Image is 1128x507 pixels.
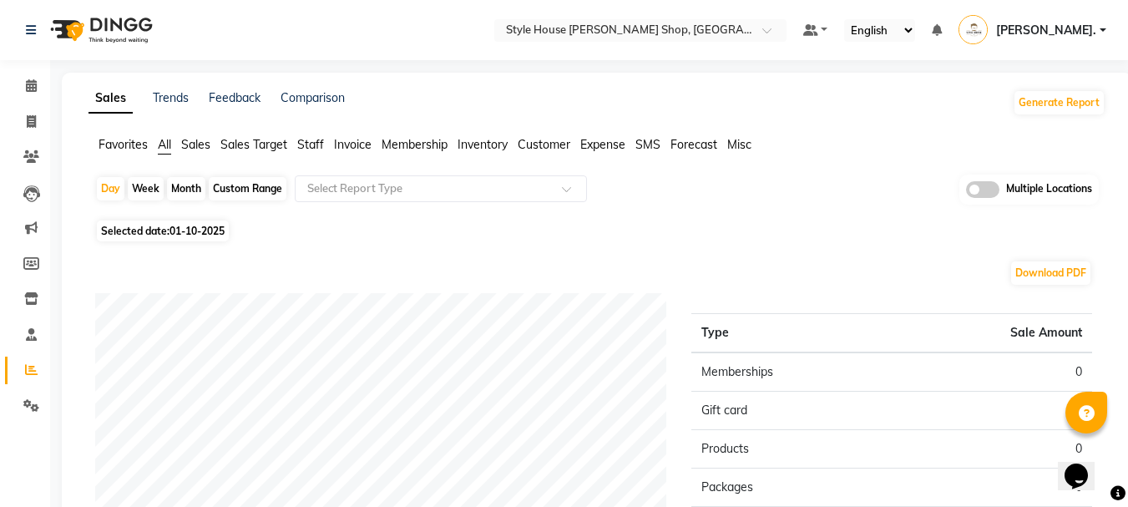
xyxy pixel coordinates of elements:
th: Type [691,313,892,352]
img: Zoya Bhatti. [959,15,988,44]
button: Download PDF [1011,261,1090,285]
td: 0 [892,429,1092,468]
td: Products [691,429,892,468]
span: Invoice [334,137,372,152]
span: Selected date: [97,221,229,241]
span: Sales [181,137,210,152]
span: Sales Target [220,137,287,152]
span: Favorites [99,137,148,152]
td: 0 [892,352,1092,392]
td: 0 [892,468,1092,506]
span: Membership [382,137,448,152]
span: Inventory [458,137,508,152]
img: logo [43,7,157,53]
div: Week [128,177,164,200]
span: Multiple Locations [1006,181,1092,198]
td: Packages [691,468,892,506]
td: Memberships [691,352,892,392]
span: Staff [297,137,324,152]
a: Feedback [209,90,261,105]
a: Trends [153,90,189,105]
span: All [158,137,171,152]
span: Misc [727,137,751,152]
a: Comparison [281,90,345,105]
div: Month [167,177,205,200]
iframe: chat widget [1058,440,1111,490]
button: Generate Report [1014,91,1104,114]
td: Gift card [691,391,892,429]
span: Customer [518,137,570,152]
span: [PERSON_NAME]. [996,22,1096,39]
div: Day [97,177,124,200]
span: Forecast [670,137,717,152]
span: Expense [580,137,625,152]
th: Sale Amount [892,313,1092,352]
td: 0 [892,391,1092,429]
span: 01-10-2025 [169,225,225,237]
span: SMS [635,137,660,152]
a: Sales [89,84,133,114]
div: Custom Range [209,177,286,200]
